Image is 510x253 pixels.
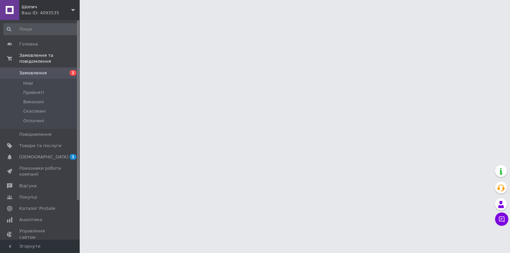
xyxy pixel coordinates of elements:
span: Аналітика [19,217,42,223]
span: 1 [70,154,76,160]
span: Нові [23,80,33,86]
span: 2 [70,70,76,76]
span: Прийняті [23,90,44,96]
span: Каталог ProSale [19,206,55,211]
span: [DEMOGRAPHIC_DATA] [19,154,68,160]
span: Головна [19,41,38,47]
span: Замовлення та повідомлення [19,52,80,64]
div: Ваш ID: 4093535 [22,10,80,16]
input: Пошук [3,23,78,35]
span: Покупці [19,194,37,200]
span: Товари та послуги [19,143,61,149]
span: Скасовані [23,108,46,114]
span: Оплачені [23,118,44,124]
span: Відгуки [19,183,37,189]
span: Управління сайтом [19,228,61,240]
span: Виконані [23,99,44,105]
button: Чат з покупцем [495,212,508,226]
span: Повідомлення [19,131,51,137]
span: Замовлення [19,70,47,76]
span: Шопич [22,4,71,10]
span: Показники роботи компанії [19,165,61,177]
